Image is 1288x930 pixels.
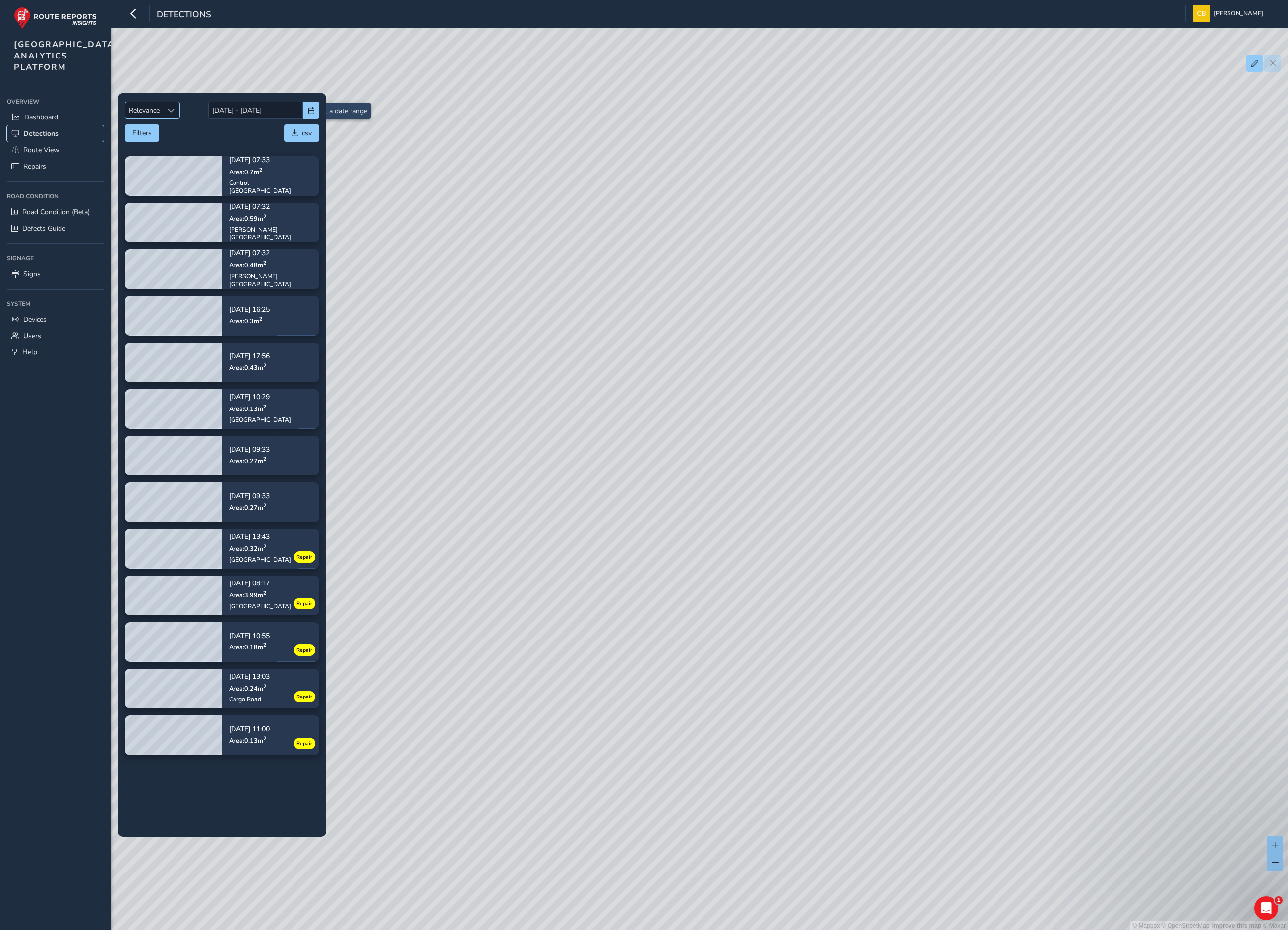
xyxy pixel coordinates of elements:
[23,145,59,155] span: Route View
[229,633,270,639] p: [DATE] 10:55
[229,643,266,651] span: Area: 0.18 m
[229,272,312,288] div: [PERSON_NAME][GEOGRAPHIC_DATA]
[229,580,291,587] p: [DATE] 08:17
[229,214,266,222] span: Area: 0.59 m
[229,673,270,680] p: [DATE] 13:03
[229,602,291,610] div: [GEOGRAPHIC_DATA]
[7,204,104,220] a: Road Condition (Beta)
[229,726,270,733] p: [DATE] 11:00
[229,555,291,563] div: [GEOGRAPHIC_DATA]
[22,207,90,217] span: Road Condition (Beta)
[229,167,262,175] span: Area: 0.7 m
[263,682,266,690] sup: 2
[263,502,266,509] sup: 2
[263,542,266,550] sup: 2
[1275,896,1283,904] span: 1
[229,590,266,599] span: Area: 3.99 m
[229,493,270,500] p: [DATE] 09:33
[7,220,104,236] a: Defects Guide
[7,125,104,142] a: Detections
[263,735,266,742] sup: 2
[229,736,266,745] span: Area: 0.13 m
[229,250,312,257] p: [DATE] 07:32
[125,124,159,142] button: Filters
[229,203,312,210] p: [DATE] 07:32
[14,39,118,73] span: [GEOGRAPHIC_DATA] ANALYTICS PLATFORM
[7,109,104,125] a: Dashboard
[125,102,163,118] span: Relevance
[23,315,47,324] span: Devices
[259,166,262,173] sup: 2
[23,269,41,279] span: Signs
[229,363,266,372] span: Area: 0.43 m
[263,641,266,649] sup: 2
[163,102,179,118] div: Sort by Date
[7,328,104,344] a: Users
[229,353,270,360] p: [DATE] 17:56
[7,311,104,328] a: Devices
[7,94,104,109] div: Overview
[229,306,270,313] p: [DATE] 16:25
[22,224,65,233] span: Defects Guide
[7,344,104,360] a: Help
[296,599,312,607] span: Repair
[23,129,59,138] span: Detections
[229,446,270,453] p: [DATE] 09:33
[302,128,312,138] span: csv
[229,225,312,241] div: [PERSON_NAME][GEOGRAPHIC_DATA]
[229,457,266,465] span: Area: 0.27 m
[1193,5,1210,22] img: diamond-layout
[263,362,266,369] sup: 2
[229,394,291,401] p: [DATE] 10:29
[229,503,266,512] span: Area: 0.27 m
[14,7,97,29] img: rr logo
[7,189,104,204] div: Road Condition
[23,331,41,341] span: Users
[263,212,266,220] sup: 2
[157,8,211,22] span: Detections
[263,403,266,410] sup: 2
[229,260,266,269] span: Area: 0.48 m
[229,415,291,423] div: [GEOGRAPHIC_DATA]
[7,296,104,311] div: System
[1254,896,1278,920] iframe: Intercom live chat
[229,404,266,412] span: Area: 0.13 m
[296,553,312,561] span: Repair
[296,693,312,700] span: Repair
[7,266,104,282] a: Signs
[259,315,262,323] sup: 2
[229,695,270,703] div: Cargo Road
[263,259,266,266] sup: 2
[229,544,266,552] span: Area: 0.32 m
[229,178,312,194] div: Control [GEOGRAPHIC_DATA]
[7,142,104,158] a: Route View
[296,646,312,654] span: Repair
[229,533,291,540] p: [DATE] 13:43
[24,113,58,122] span: Dashboard
[296,739,312,747] span: Repair
[7,158,104,174] a: Repairs
[7,251,104,266] div: Signage
[1214,5,1263,22] span: [PERSON_NAME]
[229,684,266,692] span: Area: 0.24 m
[229,317,262,325] span: Area: 0.3 m
[22,348,37,357] span: Help
[229,157,312,164] p: [DATE] 07:33
[263,589,266,596] sup: 2
[284,124,319,142] button: csv
[1193,5,1267,22] button: [PERSON_NAME]
[263,455,266,463] sup: 2
[23,162,46,171] span: Repairs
